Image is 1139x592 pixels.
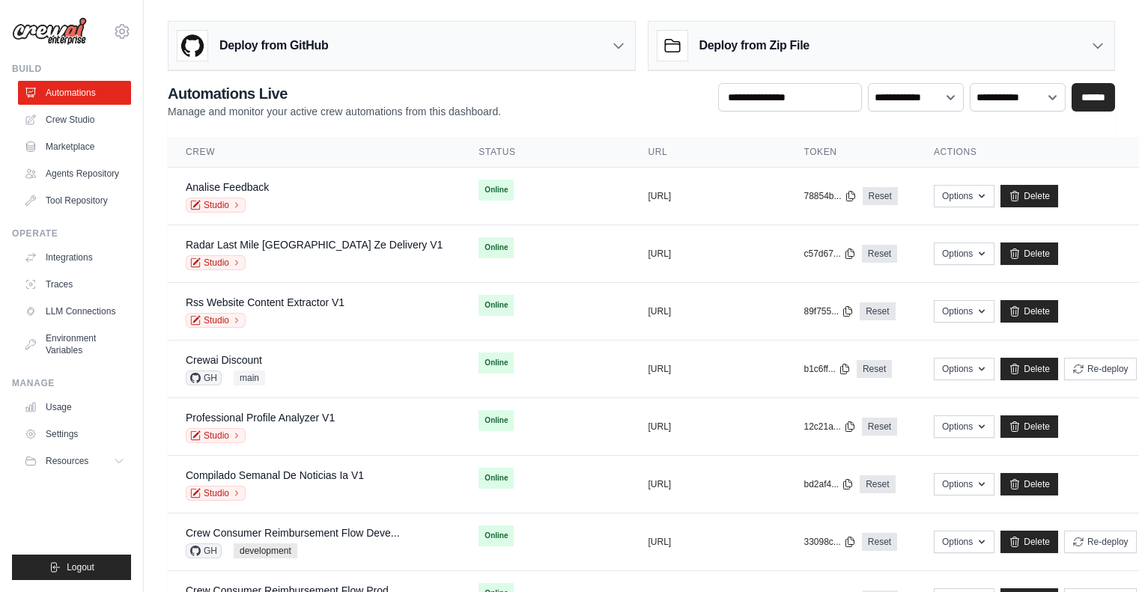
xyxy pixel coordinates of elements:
[186,486,246,501] a: Studio
[786,137,915,168] th: Token
[479,237,514,258] span: Online
[18,135,131,159] a: Marketplace
[46,455,88,467] span: Resources
[479,353,514,373] span: Online
[168,104,501,119] p: Manage and monitor your active crew automations from this dashboard.
[18,162,131,186] a: Agents Repository
[168,83,501,104] h2: Automations Live
[1064,358,1137,380] button: Re-deploy
[12,17,87,46] img: Logo
[479,295,514,316] span: Online
[479,525,514,546] span: Online
[1000,358,1058,380] a: Delete
[12,228,131,239] div: Operate
[177,31,207,61] img: GitHub Logo
[1000,415,1058,438] a: Delete
[804,363,850,375] button: b1c6ff...
[12,555,131,580] button: Logout
[234,370,265,385] span: main
[186,239,443,251] a: Radar Last Mile [GEOGRAPHIC_DATA] Ze Delivery V1
[67,561,94,573] span: Logout
[18,422,131,446] a: Settings
[862,245,897,263] a: Reset
[18,326,131,362] a: Environment Variables
[461,137,630,168] th: Status
[804,478,854,490] button: bd2af4...
[804,248,855,260] button: c57d67...
[479,180,514,201] span: Online
[934,300,994,323] button: Options
[186,428,246,443] a: Studio
[18,245,131,269] a: Integrations
[699,37,810,55] h3: Deploy from Zip File
[18,299,131,323] a: LLM Connections
[1000,185,1058,207] a: Delete
[234,543,297,558] span: development
[186,543,222,558] span: GH
[479,410,514,431] span: Online
[12,377,131,389] div: Manage
[18,395,131,419] a: Usage
[857,360,892,378] a: Reset
[934,358,994,380] button: Options
[1000,242,1058,265] a: Delete
[18,108,131,132] a: Crew Studio
[804,421,855,433] button: 12c21a...
[18,81,131,105] a: Automations
[804,190,856,202] button: 78854b...
[186,469,364,481] a: Compilado Semanal De Noticias Ia V1
[862,418,897,436] a: Reset
[12,63,131,75] div: Build
[934,415,994,438] button: Options
[186,527,400,539] a: Crew Consumer Reimbursement Flow Deve...
[18,189,131,213] a: Tool Repository
[804,536,855,548] button: 33098c...
[862,533,897,551] a: Reset
[186,181,269,193] a: Analise Feedback
[1064,531,1137,553] button: Re-deploy
[186,296,344,308] a: Rss Website Content Extractor V1
[186,313,246,328] a: Studio
[1000,531,1058,553] a: Delete
[219,37,328,55] h3: Deploy from GitHub
[1000,300,1058,323] a: Delete
[860,302,895,320] a: Reset
[186,412,335,424] a: Professional Profile Analyzer V1
[860,475,895,493] a: Reset
[18,449,131,473] button: Resources
[934,531,994,553] button: Options
[168,137,461,168] th: Crew
[18,272,131,296] a: Traces
[479,468,514,489] span: Online
[934,473,994,495] button: Options
[934,242,994,265] button: Options
[186,370,222,385] span: GH
[186,354,262,366] a: Crewai Discount
[1000,473,1058,495] a: Delete
[186,198,246,213] a: Studio
[863,187,898,205] a: Reset
[630,137,786,168] th: URL
[934,185,994,207] button: Options
[186,255,246,270] a: Studio
[804,305,854,317] button: 89f755...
